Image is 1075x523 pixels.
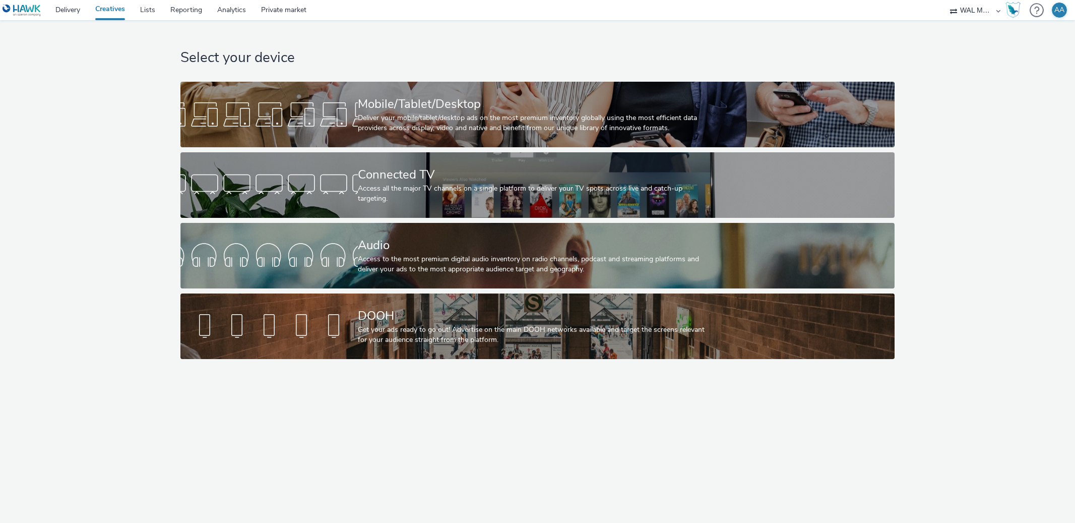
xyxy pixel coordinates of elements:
a: Mobile/Tablet/DesktopDeliver your mobile/tablet/desktop ads on the most premium inventory globall... [180,82,895,147]
div: Access to the most premium digital audio inventory on radio channels, podcast and streaming platf... [358,254,713,275]
a: Hawk Academy [1005,2,1025,18]
div: Connected TV [358,166,713,184]
div: Access all the major TV channels on a single platform to deliver your TV spots across live and ca... [358,184,713,204]
div: Mobile/Tablet/Desktop [358,95,713,113]
a: Connected TVAccess all the major TV channels on a single platform to deliver your TV spots across... [180,152,895,218]
div: Deliver your mobile/tablet/desktop ads on the most premium inventory globally using the most effi... [358,113,713,134]
div: Audio [358,237,713,254]
a: DOOHGet your ads ready to go out! Advertise on the main DOOH networks available and target the sc... [180,294,895,359]
div: AA [1054,3,1064,18]
img: Hawk Academy [1005,2,1021,18]
div: Get your ads ready to go out! Advertise on the main DOOH networks available and target the screen... [358,325,713,345]
div: DOOH [358,307,713,325]
h1: Select your device [180,48,895,68]
a: AudioAccess to the most premium digital audio inventory on radio channels, podcast and streaming ... [180,223,895,288]
img: undefined Logo [3,4,41,17]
